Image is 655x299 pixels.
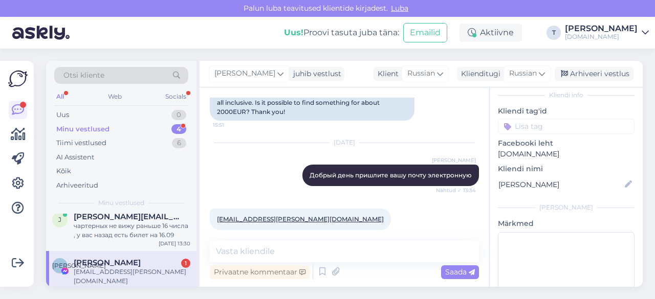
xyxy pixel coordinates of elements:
div: Socials [163,90,188,103]
div: juhib vestlust [289,68,341,79]
div: Tiimi vestlused [56,138,106,148]
div: [DATE] [210,138,479,147]
span: Luba [388,4,411,13]
input: Lisa nimi [498,179,623,190]
p: [DOMAIN_NAME] [498,149,635,159]
div: [DATE] 13:30 [159,240,190,247]
div: Klient [374,68,399,79]
p: Kliendi tag'id [498,106,635,117]
b: Uus! [284,28,303,37]
div: [EMAIL_ADDRESS][PERSON_NAME][DOMAIN_NAME] [74,267,190,286]
div: All [54,90,66,103]
div: 0 [171,110,186,120]
div: Kõik [56,166,71,176]
span: Nähtud ✓ 13:34 [436,187,476,194]
span: Saada [445,267,475,277]
div: Proovi tasuta juba täna: [284,27,399,39]
div: [DATE] 15:51 [160,286,190,293]
span: Наталья Локтева [74,258,141,267]
div: Kliendi info [498,90,635,100]
div: Klienditugi [457,68,500,79]
span: jelena.ahmetsina@hotmail.com [74,212,180,221]
div: 1 [181,259,190,268]
span: [PERSON_NAME] [432,156,476,164]
div: AI Assistent [56,152,94,163]
span: Minu vestlused [98,198,144,208]
div: [PERSON_NAME] [565,25,638,33]
div: Arhiveeri vestlus [555,67,634,81]
div: Privaatne kommentaar [210,265,310,279]
span: Otsi kliente [63,70,104,81]
div: T [547,26,561,40]
button: Emailid [403,23,447,42]
div: Uus [56,110,69,120]
div: [PERSON_NAME] [498,203,635,212]
div: 6 [172,138,186,148]
span: 13:35 [213,231,251,238]
div: Good day. Please suggest a tour. 2 adults, 2 children [DEMOGRAPHIC_DATA], [GEOGRAPHIC_DATA], [DAT... [210,76,414,121]
span: j [58,216,61,223]
div: 4 [171,124,186,134]
div: Web [106,90,124,103]
span: 15:51 [213,121,251,129]
img: Askly Logo [8,69,28,88]
a: [PERSON_NAME][DOMAIN_NAME] [565,25,649,41]
span: [PERSON_NAME] [52,262,106,269]
p: Kliendi nimi [498,164,635,174]
p: Märkmed [498,218,635,229]
div: Aktiivne [460,24,522,42]
input: Lisa tag [498,119,635,134]
span: Russian [509,68,537,79]
span: [PERSON_NAME] [214,68,275,79]
div: Minu vestlused [56,124,110,134]
div: чартерных не вижу раньше 16 числа , у вас назад есть билет на 16.09 [74,221,190,240]
span: Russian [407,68,435,79]
p: Facebooki leht [498,138,635,149]
a: [EMAIL_ADDRESS][PERSON_NAME][DOMAIN_NAME] [217,215,384,223]
span: Добрый день пришлите вашу почту электронную [310,171,472,179]
div: [DOMAIN_NAME] [565,33,638,41]
div: Arhiveeritud [56,180,98,191]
